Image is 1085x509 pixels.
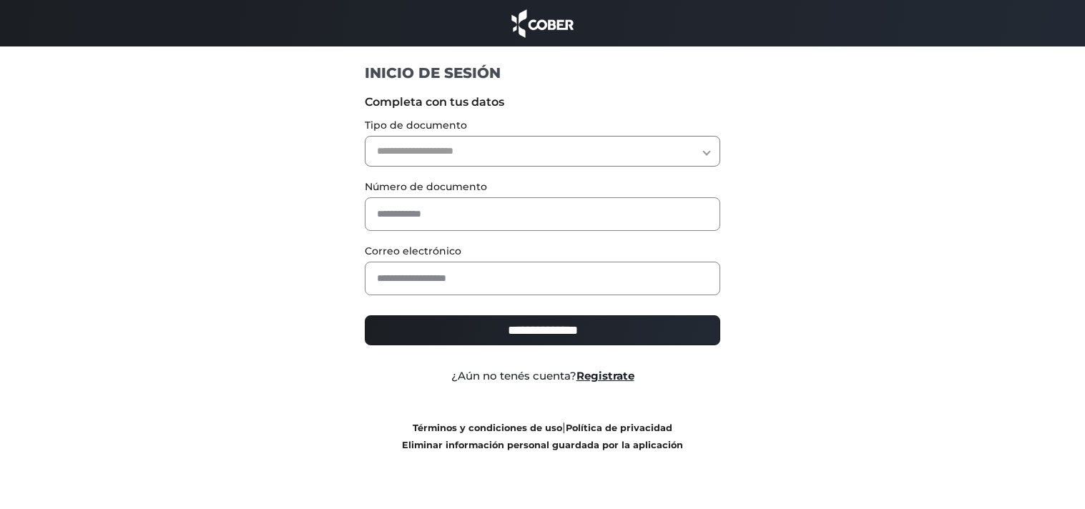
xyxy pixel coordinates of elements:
[508,7,578,39] img: cober_marca.png
[402,440,683,450] a: Eliminar información personal guardada por la aplicación
[354,368,731,385] div: ¿Aún no tenés cuenta?
[566,422,672,433] a: Política de privacidad
[365,179,720,194] label: Número de documento
[365,244,720,259] label: Correo electrónico
[576,369,634,382] a: Registrate
[354,419,731,453] div: |
[365,64,720,82] h1: INICIO DE SESIÓN
[365,94,720,111] label: Completa con tus datos
[365,118,720,133] label: Tipo de documento
[413,422,562,433] a: Términos y condiciones de uso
